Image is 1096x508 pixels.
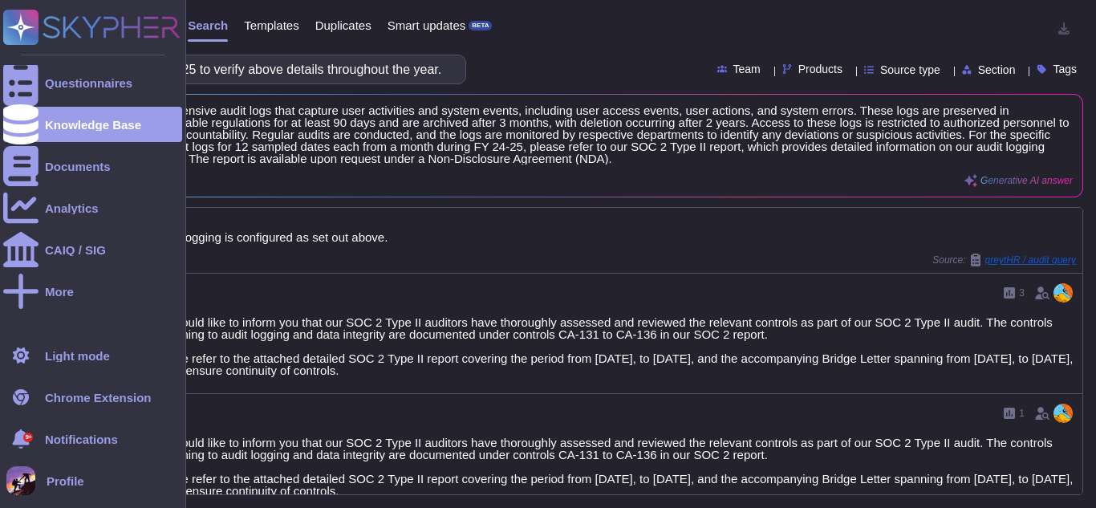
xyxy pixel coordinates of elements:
[1019,288,1025,298] span: 3
[152,231,1076,243] div: Audit logging is configured as set out above.
[388,19,466,31] span: Smart updates
[45,161,111,173] div: Documents
[1053,404,1073,423] img: user
[932,254,1076,266] span: Source:
[45,433,118,445] span: Notifications
[45,244,106,256] div: CAIQ / SIG
[3,380,182,415] a: Chrome Extension
[1019,408,1025,418] span: 1
[45,77,132,89] div: Questionnaires
[63,55,449,83] input: Search a question or template...
[152,437,1076,497] div: We would like to inform you that our SOC 2 Type II auditors have thoroughly assessed and reviewed...
[45,202,99,214] div: Analytics
[733,63,761,75] span: Team
[45,119,141,131] div: Knowledge Base
[3,107,182,142] a: Knowledge Base
[65,104,1073,165] span: We maintain comprehensive audit logs that capture user activities and system events, including us...
[798,63,842,75] span: Products
[3,148,182,184] a: Documents
[188,19,228,31] span: Search
[244,19,298,31] span: Templates
[45,350,110,362] div: Light mode
[980,176,1073,185] span: Generative AI answer
[45,286,74,298] div: More
[47,475,84,487] span: Profile
[315,19,371,31] span: Duplicates
[3,190,182,226] a: Analytics
[880,64,940,75] span: Source type
[1053,283,1073,303] img: user
[3,463,47,498] button: user
[23,433,33,442] div: 9+
[3,65,182,100] a: Questionnaires
[6,466,35,495] img: user
[3,232,182,267] a: CAIQ / SIG
[978,64,1016,75] span: Section
[469,21,492,30] div: BETA
[45,392,152,404] div: Chrome Extension
[1053,63,1077,75] span: Tags
[152,316,1076,376] div: We would like to inform you that our SOC 2 Type II auditors have thoroughly assessed and reviewed...
[985,255,1076,265] span: greytHR / audit query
